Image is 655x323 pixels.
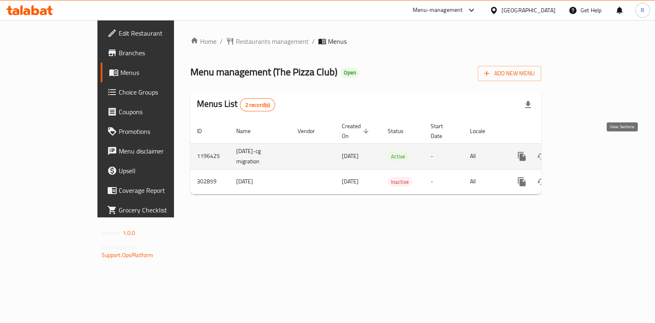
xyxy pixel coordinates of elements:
[463,169,506,194] td: All
[413,5,463,15] div: Menu-management
[341,68,359,78] div: Open
[424,143,463,169] td: -
[190,169,230,194] td: 302859
[641,6,644,15] span: R
[388,126,414,136] span: Status
[119,185,200,195] span: Coverage Report
[119,28,200,38] span: Edit Restaurant
[190,36,541,46] nav: breadcrumb
[431,121,454,141] span: Start Date
[512,172,532,192] button: more
[197,98,275,111] h2: Menus List
[119,205,200,215] span: Grocery Checklist
[501,6,556,15] div: [GEOGRAPHIC_DATA]
[220,36,223,46] li: /
[102,242,139,252] span: Get support on:
[226,36,309,46] a: Restaurants management
[101,43,207,63] a: Branches
[102,250,154,260] a: Support.OpsPlatform
[532,172,551,192] button: Change Status
[298,126,325,136] span: Vendor
[463,143,506,169] td: All
[101,102,207,122] a: Coupons
[312,36,315,46] li: /
[119,107,200,117] span: Coupons
[101,161,207,181] a: Upsell
[101,63,207,82] a: Menus
[102,228,122,238] span: Version:
[123,228,136,238] span: 1.0.0
[518,95,538,115] div: Export file
[470,126,496,136] span: Locale
[119,166,200,176] span: Upsell
[119,48,200,58] span: Branches
[119,146,200,156] span: Menu disclaimer
[190,143,230,169] td: 1196425
[342,121,371,141] span: Created On
[512,147,532,166] button: more
[197,126,212,136] span: ID
[424,169,463,194] td: -
[120,68,200,77] span: Menus
[388,177,412,187] span: Inactive
[101,200,207,220] a: Grocery Checklist
[101,23,207,43] a: Edit Restaurant
[119,87,200,97] span: Choice Groups
[388,152,409,161] span: Active
[478,66,541,81] button: Add New Menu
[236,126,261,136] span: Name
[532,147,551,166] button: Change Status
[101,141,207,161] a: Menu disclaimer
[328,36,347,46] span: Menus
[240,101,275,109] span: 2 record(s)
[342,151,359,161] span: [DATE]
[342,176,359,187] span: [DATE]
[230,143,291,169] td: [DATE]-cg migration
[190,119,597,194] table: enhanced table
[190,63,337,81] span: Menu management ( The Pizza Club )
[119,126,200,136] span: Promotions
[240,98,276,111] div: Total records count
[341,69,359,76] span: Open
[506,119,597,144] th: Actions
[101,122,207,141] a: Promotions
[236,36,309,46] span: Restaurants management
[230,169,291,194] td: [DATE]
[101,181,207,200] a: Coverage Report
[484,68,535,79] span: Add New Menu
[101,82,207,102] a: Choice Groups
